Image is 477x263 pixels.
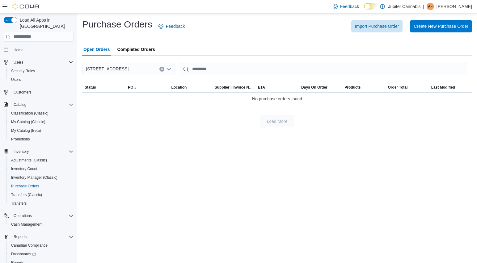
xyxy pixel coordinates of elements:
[364,3,377,10] input: Dark Mode
[11,212,34,219] button: Operations
[11,69,35,73] span: Security Roles
[9,200,29,207] a: Transfers
[85,85,96,90] span: Status
[11,175,57,180] span: Inventory Manager (Classic)
[9,157,49,164] a: Adjustments (Classic)
[9,118,48,126] a: My Catalog (Classic)
[342,82,385,92] button: Products
[1,88,76,97] button: Customers
[11,233,74,240] span: Reports
[11,88,74,96] span: Customers
[9,221,74,228] span: Cash Management
[14,234,27,239] span: Reports
[1,147,76,156] button: Inventory
[82,82,125,92] button: Status
[9,191,74,198] span: Transfers (Classic)
[9,182,74,190] span: Purchase Orders
[11,148,74,155] span: Inventory
[388,85,408,90] span: Order Total
[166,23,185,29] span: Feedback
[267,118,288,124] span: Load More
[159,67,164,72] button: Clear input
[9,174,60,181] a: Inventory Manager (Classic)
[428,3,433,10] span: AF
[9,165,40,173] a: Inventory Count
[9,165,74,173] span: Inventory Count
[11,243,48,248] span: Canadian Compliance
[9,250,74,258] span: Dashboards
[255,82,299,92] button: ETA
[299,82,342,92] button: Days On Order
[171,85,187,90] span: Location
[9,118,74,126] span: My Catalog (Classic)
[6,173,76,182] button: Inventory Manager (Classic)
[11,192,42,197] span: Transfers (Classic)
[388,3,420,10] p: Jupiter Cannabis
[11,89,34,96] a: Customers
[260,115,294,127] button: Load More
[156,20,187,32] a: Feedback
[117,43,155,56] span: Completed Orders
[6,156,76,165] button: Adjustments (Classic)
[9,191,44,198] a: Transfers (Classic)
[11,59,26,66] button: Users
[166,67,171,72] button: Open list of options
[9,136,74,143] span: Promotions
[6,190,76,199] button: Transfers (Classic)
[11,222,42,227] span: Cash Management
[6,109,76,118] button: Classification (Classic)
[1,58,76,67] button: Users
[11,59,74,66] span: Users
[340,3,359,10] span: Feedback
[9,127,44,134] a: My Catalog (Beta)
[6,75,76,84] button: Users
[11,137,30,142] span: Promotions
[11,201,27,206] span: Transfers
[9,110,74,117] span: Classification (Classic)
[11,184,39,189] span: Purchase Orders
[14,213,32,218] span: Operations
[9,67,74,75] span: Security Roles
[169,82,212,92] button: Location
[11,119,45,124] span: My Catalog (Classic)
[11,46,26,54] a: Home
[11,128,41,133] span: My Catalog (Beta)
[6,199,76,208] button: Transfers
[215,85,253,90] span: Supplier | Invoice Number
[9,110,51,117] a: Classification (Classic)
[429,82,472,92] button: Last Modified
[11,158,47,163] span: Adjustments (Classic)
[9,127,74,134] span: My Catalog (Beta)
[9,182,42,190] a: Purchase Orders
[6,165,76,173] button: Inventory Count
[12,3,40,10] img: Cova
[9,157,74,164] span: Adjustments (Classic)
[83,43,110,56] span: Open Orders
[14,48,23,52] span: Home
[423,3,424,10] p: |
[9,136,32,143] a: Promotions
[437,3,472,10] p: [PERSON_NAME]
[9,242,74,249] span: Canadian Compliance
[212,82,255,92] button: Supplier | Invoice Number
[1,211,76,220] button: Operations
[14,60,23,65] span: Users
[6,126,76,135] button: My Catalog (Beta)
[11,166,37,171] span: Inventory Count
[301,85,327,90] span: Days On Order
[9,250,38,258] a: Dashboards
[11,212,74,219] span: Operations
[355,23,399,29] span: Import Purchase Order
[9,76,23,83] a: Users
[11,233,29,240] button: Reports
[180,63,467,75] input: This is a search bar. After typing your query, hit enter to filter the results lower in the page.
[1,100,76,109] button: Catalog
[258,85,265,90] span: ETA
[82,18,152,31] h1: Purchase Orders
[9,200,74,207] span: Transfers
[351,20,403,32] button: Import Purchase Order
[9,242,50,249] a: Canadian Compliance
[14,90,32,95] span: Customers
[431,85,455,90] span: Last Modified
